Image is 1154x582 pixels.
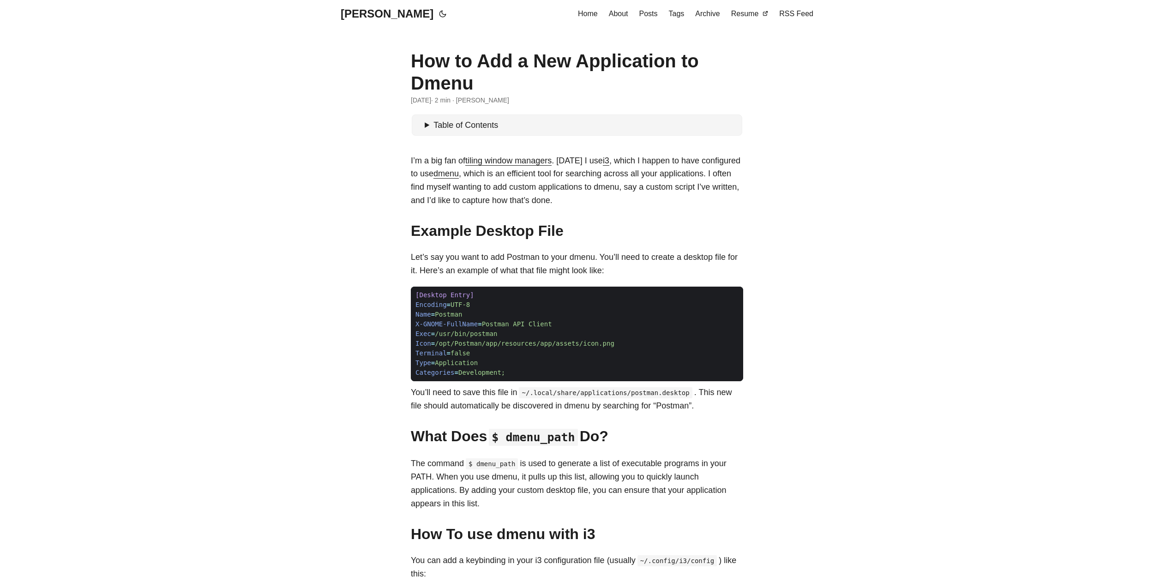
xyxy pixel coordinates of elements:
h2: Example Desktop File [411,222,743,240]
span: Exec [415,330,431,337]
span: /opt/Postman/app/resources/app/assets/icon.png [435,340,614,347]
span: /usr/bin/postman [435,330,497,337]
code: $ dmenu_path [489,429,577,446]
span: X-GNOME-FullName [415,320,478,328]
span: = [478,320,481,328]
span: Terminal [415,349,447,357]
span: Posts [639,10,658,18]
p: You’ll need to save this file in . This new file should automatically be discovered in dmenu by s... [411,386,743,413]
p: You can add a keybinding in your i3 configuration file (usually ) like this: [411,554,743,581]
span: About [609,10,628,18]
span: = [431,359,435,366]
span: Development; [458,369,505,376]
div: · 2 min · [PERSON_NAME] [411,95,743,105]
code: $ dmenu_path [466,458,518,469]
a: i3 [603,156,609,165]
span: = [431,330,435,337]
span: = [447,301,451,308]
code: ~/.config/i3/config [637,555,717,566]
span: Resume [731,10,759,18]
a: tiling window managers [465,156,552,165]
summary: Table of Contents [425,119,739,132]
span: Application [435,359,478,366]
h1: How to Add a New Application to Dmenu [411,50,743,94]
span: Table of Contents [433,120,498,130]
span: = [431,340,435,347]
p: I’m a big fan of . [DATE] I use , which I happen to have configured to use , which is an efficien... [411,154,743,207]
span: RSS Feed [779,10,813,18]
span: UTF-8 [451,301,470,308]
span: [Desktop Entry] [415,291,474,299]
span: Home [578,10,598,18]
span: Categories [415,369,454,376]
span: Tags [669,10,685,18]
span: Encoding [415,301,447,308]
span: = [454,369,458,376]
span: = [431,311,435,318]
span: 2024-07-19 06:59:25 -0400 -0400 [411,95,431,105]
a: dmenu [433,169,459,178]
span: = [447,349,451,357]
span: Type [415,359,431,366]
p: The command is used to generate a list of executable programs in your PATH. When you use dmenu, i... [411,457,743,510]
span: Icon [415,340,431,347]
span: Name [415,311,431,318]
h2: What Does Do? [411,427,743,446]
code: ~/.local/share/applications/postman.desktop [519,387,692,398]
h2: How To use dmenu with i3 [411,525,743,543]
span: false [451,349,470,357]
p: Let’s say you want to add Postman to your dmenu. You’ll need to create a desktop file for it. Her... [411,251,743,277]
span: Postman API Client [482,320,552,328]
span: Archive [695,10,720,18]
span: Postman [435,311,462,318]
